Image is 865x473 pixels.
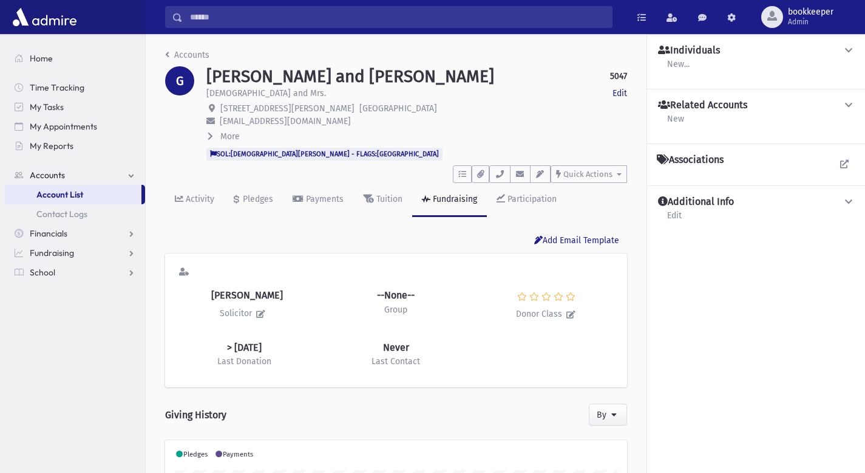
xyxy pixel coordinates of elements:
span: bookkeeper [788,7,833,17]
a: School [5,263,145,282]
span: Fundraising [30,247,74,258]
a: New [667,112,685,134]
button: Additional Info [657,196,855,209]
h1: Giving History [165,399,226,430]
div: Activity [183,194,214,204]
span: Home [30,53,53,64]
a: Activity [165,183,224,217]
p: [DEMOGRAPHIC_DATA] and Mrs. [206,87,326,100]
p: Last Donation [217,355,271,368]
p: Last Contact [371,355,420,368]
span: Time Tracking [30,82,84,93]
img: AdmirePro [10,5,80,29]
span: SOL:[DEMOGRAPHIC_DATA][PERSON_NAME] - FLAGS:[GEOGRAPHIC_DATA] [206,148,443,160]
a: Tuition [353,183,412,217]
a: New... [667,57,690,79]
h6: Solicitor [220,305,270,323]
span: [GEOGRAPHIC_DATA] [359,103,437,114]
div: Payments [304,194,344,204]
span: Contact Logs [36,209,87,219]
nav: breadcrumb [165,49,209,66]
h6: --None-- [377,291,415,300]
span: More [220,131,240,142]
a: My Reports [5,136,145,156]
a: My Tasks [5,97,145,117]
span: School [30,267,55,278]
div: Pledges [240,194,273,204]
h6: Group [384,305,407,316]
h4: Associations [657,154,724,166]
a: Fundraising [412,183,487,217]
a: Home [5,49,145,68]
div: Tuition [374,194,402,204]
a: Account List [5,185,141,204]
a: Contact Logs [5,204,145,224]
span: [STREET_ADDRESS][PERSON_NAME] [220,103,354,114]
span: By [597,410,606,420]
button: Related Accounts [657,99,855,112]
span: My Tasks [30,102,64,112]
a: Fundraising [5,243,145,263]
span: Accounts [30,170,65,181]
li: Payments [214,450,253,460]
span: [EMAIL_ADDRESS][DOMAIN_NAME] [220,116,351,126]
div: G [165,66,194,95]
h4: Individuals [658,44,720,57]
button: More [206,130,241,143]
button: By [589,404,628,426]
a: Pledges [224,183,283,217]
a: Time Tracking [5,78,145,97]
h6: Never [383,343,409,353]
a: Edit [612,87,627,100]
button: Add Email Template [526,232,627,254]
h1: [PERSON_NAME] and [PERSON_NAME] [206,66,494,87]
h4: Additional Info [658,196,734,209]
input: Search [183,6,612,28]
span: Financials [30,228,67,239]
a: Payments [283,183,353,217]
span: Quick Actions [563,170,612,179]
span: Admin [788,17,833,27]
h6: [PERSON_NAME] [206,291,283,300]
button: Quick Actions [551,165,627,183]
div: Participation [505,194,557,204]
span: Account List [36,189,83,200]
a: Accounts [165,50,209,60]
div: Fundraising [430,194,477,204]
p: Donor Class [516,306,580,323]
a: Participation [487,183,566,217]
button: Individuals [657,44,855,57]
span: My Appointments [30,121,97,132]
h6: > [DATE] [227,343,262,353]
strong: 5047 [610,70,627,83]
a: My Appointments [5,117,145,136]
a: Accounts [5,165,145,185]
li: Pledges [175,450,208,460]
a: Edit [667,209,682,230]
a: Financials [5,224,145,243]
span: My Reports [30,140,73,151]
h4: Related Accounts [658,99,747,112]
